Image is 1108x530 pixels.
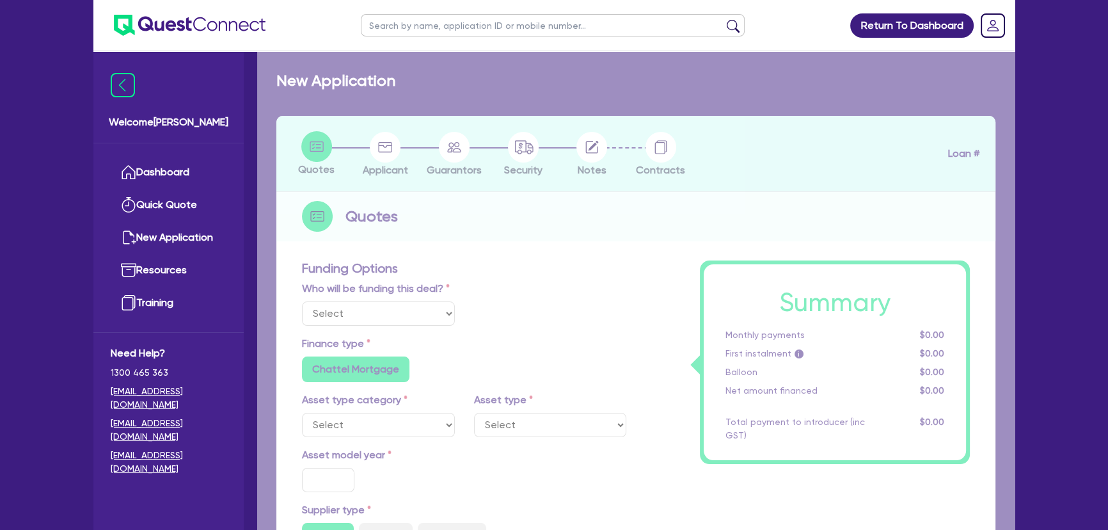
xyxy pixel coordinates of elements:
[121,295,136,310] img: training
[111,156,226,189] a: Dashboard
[121,197,136,213] img: quick-quote
[976,9,1009,42] a: Dropdown toggle
[121,230,136,245] img: new-application
[111,449,226,476] a: [EMAIL_ADDRESS][DOMAIN_NAME]
[111,189,226,221] a: Quick Quote
[114,15,265,36] img: quest-connect-logo-blue
[111,346,226,361] span: Need Help?
[121,262,136,278] img: resources
[111,254,226,287] a: Resources
[111,385,226,412] a: [EMAIL_ADDRESS][DOMAIN_NAME]
[111,287,226,319] a: Training
[111,221,226,254] a: New Application
[111,73,135,97] img: icon-menu-close
[361,14,745,36] input: Search by name, application ID or mobile number...
[111,366,226,380] span: 1300 465 363
[109,115,228,130] span: Welcome [PERSON_NAME]
[850,13,974,38] a: Return To Dashboard
[111,417,226,444] a: [EMAIL_ADDRESS][DOMAIN_NAME]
